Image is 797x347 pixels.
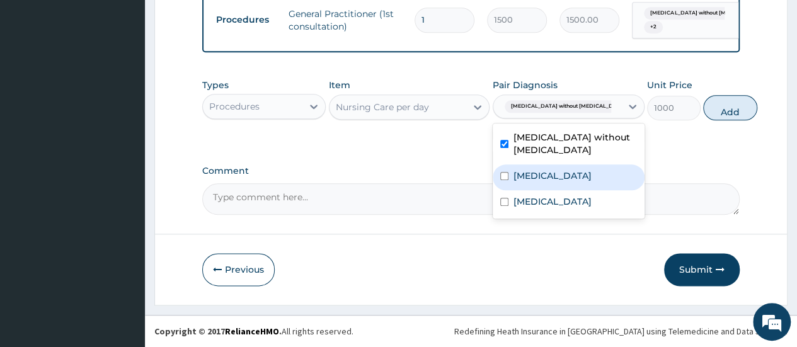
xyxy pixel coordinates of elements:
label: [MEDICAL_DATA] [513,195,592,208]
div: Procedures [209,100,260,113]
div: Nursing Care per day [336,101,429,113]
textarea: Type your message and hit 'Enter' [6,221,240,265]
label: Unit Price [647,79,692,91]
span: We're online! [73,97,174,224]
span: [MEDICAL_DATA] without [MEDICAL_DATA] [644,7,771,20]
div: Minimize live chat window [207,6,237,37]
button: Add [703,95,757,120]
label: [MEDICAL_DATA] without [MEDICAL_DATA] [513,131,637,156]
button: Previous [202,253,275,286]
img: d_794563401_company_1708531726252_794563401 [23,63,51,94]
label: Types [202,80,229,91]
label: Item [329,79,350,91]
a: RelianceHMO [225,326,279,337]
span: [MEDICAL_DATA] without [MEDICAL_DATA] [505,100,632,113]
label: [MEDICAL_DATA] [513,169,592,182]
td: General Practitioner (1st consultation) [282,1,408,39]
label: Comment [202,166,740,176]
span: + 2 [644,21,663,33]
label: Pair Diagnosis [493,79,558,91]
strong: Copyright © 2017 . [154,326,282,337]
footer: All rights reserved. [145,315,797,347]
div: Chat with us now [66,71,212,87]
td: Procedures [210,8,282,31]
div: Redefining Heath Insurance in [GEOGRAPHIC_DATA] using Telemedicine and Data Science! [454,325,788,338]
button: Submit [664,253,740,286]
